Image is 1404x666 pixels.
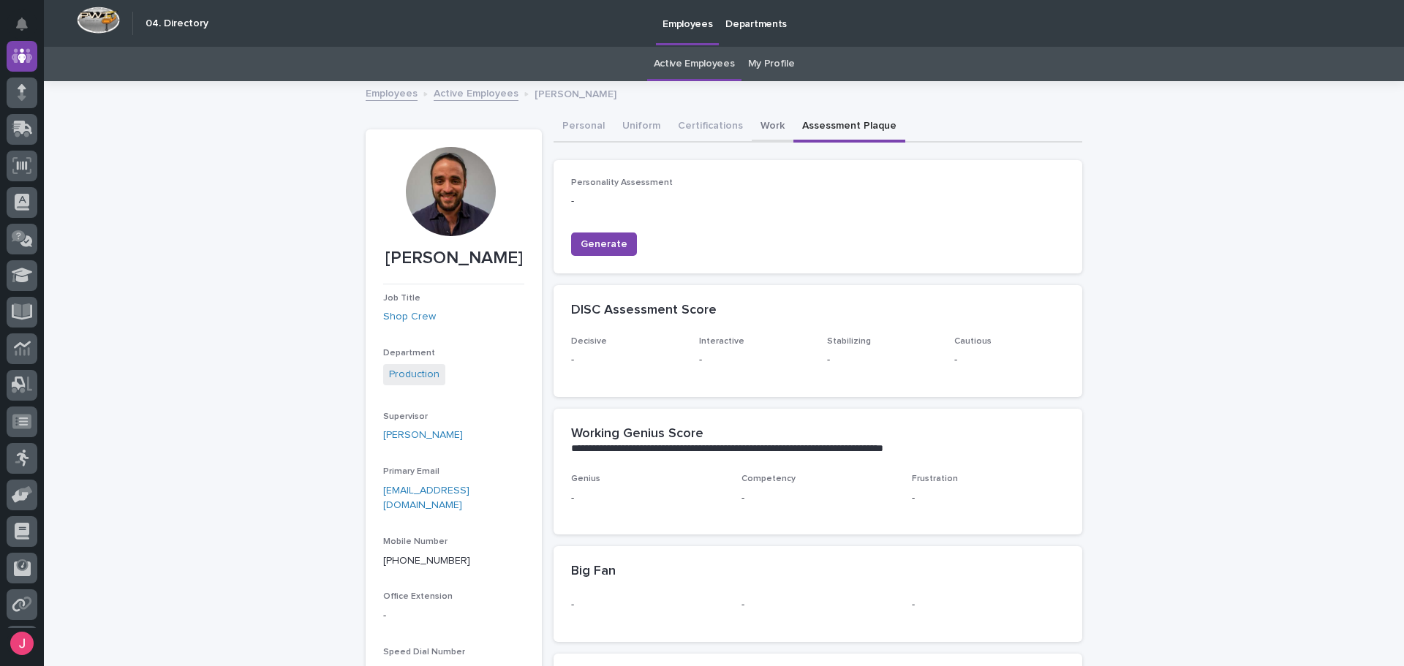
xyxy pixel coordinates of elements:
[383,592,453,601] span: Office Extension
[434,84,518,101] a: Active Employees
[383,608,524,624] p: -
[571,426,703,442] h2: Working Genius Score
[912,491,1065,506] p: -
[571,491,724,506] p: -
[669,112,752,143] button: Certifications
[366,84,418,101] a: Employees
[77,7,120,34] img: Workspace Logo
[383,248,524,269] p: [PERSON_NAME]
[581,237,627,251] span: Generate
[654,47,735,81] a: Active Employees
[571,303,717,319] h2: DISC Assessment Score
[383,294,420,303] span: Job Title
[383,485,469,511] a: [EMAIL_ADDRESS][DOMAIN_NAME]
[571,178,673,187] span: Personality Assessment
[741,491,894,506] p: -
[383,467,439,476] span: Primary Email
[571,194,724,209] p: -
[793,112,905,143] button: Assessment Plaque
[954,337,992,346] span: Cautious
[954,352,1065,368] p: -
[827,337,871,346] span: Stabilizing
[389,367,439,382] a: Production
[741,474,796,483] span: Competency
[912,597,1065,613] p: -
[699,337,744,346] span: Interactive
[383,412,428,421] span: Supervisor
[383,309,436,325] a: Shop Crew
[383,349,435,357] span: Department
[571,352,682,368] p: -
[752,112,793,143] button: Work
[7,628,37,659] button: users-avatar
[912,474,958,483] span: Frustration
[383,556,470,566] a: [PHONE_NUMBER]
[571,597,724,613] p: -
[146,18,208,30] h2: 04. Directory
[383,428,463,443] a: [PERSON_NAME]
[7,9,37,39] button: Notifications
[748,47,795,81] a: My Profile
[571,564,616,580] h2: Big Fan
[571,474,600,483] span: Genius
[699,352,809,368] p: -
[554,112,614,143] button: Personal
[535,85,616,101] p: [PERSON_NAME]
[571,232,637,256] button: Generate
[18,18,37,41] div: Notifications
[614,112,669,143] button: Uniform
[383,537,448,546] span: Mobile Number
[741,597,894,613] p: -
[383,648,465,656] span: Speed Dial Number
[827,352,937,368] p: -
[571,337,607,346] span: Decisive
